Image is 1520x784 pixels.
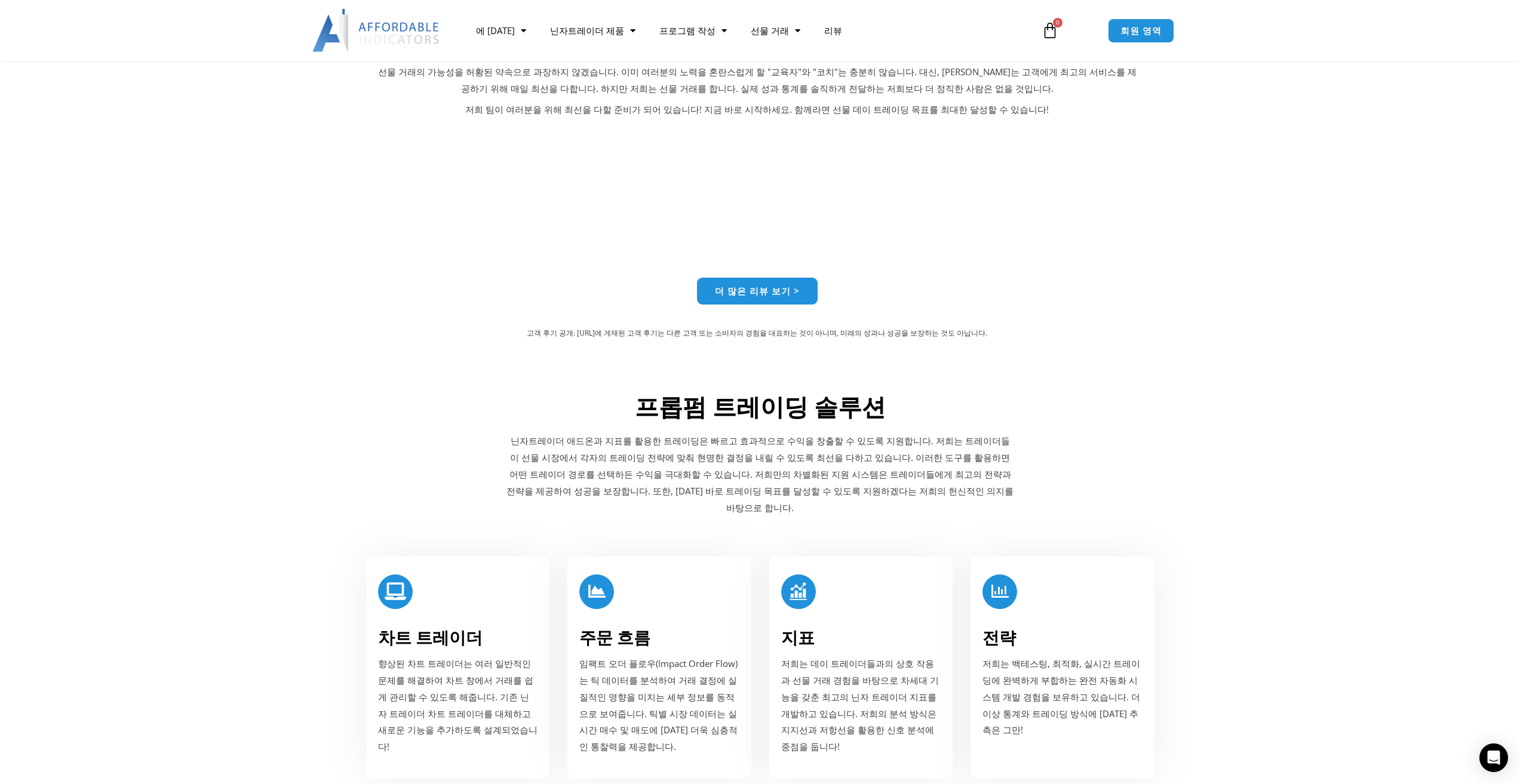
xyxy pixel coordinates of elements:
font: 향상된 차트 트레이더는 여러 일반적인 문제를 해결하여 차트 창에서 거래를 쉽게 관리할 수 있도록 해줍니다. 기존 닌자 트레이더 차트 트레이더를 대체하고 새로운 기능을 추가하도... [378,657,538,752]
font: 저희는 백테스팅, 최적화, 실시간 트레이딩에 완벽하게 부합하는 완전 자동화 시스템 개발 경험을 보유하고 있습니다. 더 이상 통계와 트레이딩 방식에 [DATE] 추측은 그만! [982,657,1140,736]
a: 차트 트레이더 [378,626,483,648]
iframe: Customer reviews powered by Trustpilot [375,134,1140,278]
a: 더 많은 리뷰 보기 > [697,278,818,305]
a: 에 [DATE] [464,17,538,44]
font: 선물 거래의 가능성을 허황된 약속으로 과장하지 않겠습니다. 이미 여러분의 노력을 혼란스럽게 할 "교육자"와 "코치"는 충분히 많습니다. 대신, [PERSON_NAME]는 고객... [378,66,1137,94]
font: 고객 후기 공개: [URL]에 게재된 고객 후기는 다른 고객 또는 소비자의 경험을 대표하는 것이 아니며, 미래의 성과나 성공을 보장하는 것도 아닙니다. [527,328,987,338]
font: 에 [DATE] [476,24,515,36]
img: LogoAI | 저렴한 지표 – NinjaTrader [312,9,441,52]
a: 주문 흐름 [579,626,650,648]
a: 리뷰 [812,17,854,44]
a: 선물 거래 [739,17,812,44]
font: 닌자트레이더 애드온과 지표를 활용한 트레이딩은 빠르고 효과적으로 수익을 창출할 수 있도록 지원합니다. 저희는 트레이더들이 선물 시장에서 각자의 트레이딩 전략에 맞춰 현명한 결... [506,435,1014,513]
font: 닌자트레이더 제품 [550,24,624,36]
a: 회원 영역 [1108,19,1174,43]
font: 프로그램 작성 [659,24,716,36]
font: 더 많은 리뷰 보기 > [715,285,800,297]
a: 전략 [982,626,1016,648]
font: 임팩트 오더 플로우(Impact Order Flow)는 틱 데이터를 분석하여 거래 결정에 실질적인 영향을 미치는 세부 정보를 동적으로 보여줍니다. 틱별 시장 데이터는 실시간 ... [579,657,738,752]
font: 선물 거래 [751,24,789,36]
font: 리뷰 [824,24,842,36]
a: 0 [1024,13,1076,48]
a: 프로그램 작성 [647,17,739,44]
div: 인터콤 메신저 열기 [1479,743,1508,772]
font: 저희 팀이 여러분을 위해 최선을 다할 준비가 되어 있습니다! 지금 바로 시작하세요. 함께라면 선물 데이 트레이딩 목표를 최대한 달성할 수 있습니다! [465,103,1049,115]
nav: 메뉴 [464,17,1028,44]
font: 저희는 데이 트레이더들과의 상호 작용과 선물 거래 경험을 바탕으로 차세대 기능을 갖춘 최고의 닌자 트레이더 지표를 개발하고 있습니다. 저희의 분석 방식은 지지선과 저항선을 활... [781,657,939,752]
a: 닌자트레이더 제품 [538,17,647,44]
font: 0 [1056,18,1060,26]
font: 회원 영역 [1120,24,1162,36]
font: 프롭펌 트레이딩 솔루션 [635,390,886,423]
a: 지표 [781,626,815,648]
